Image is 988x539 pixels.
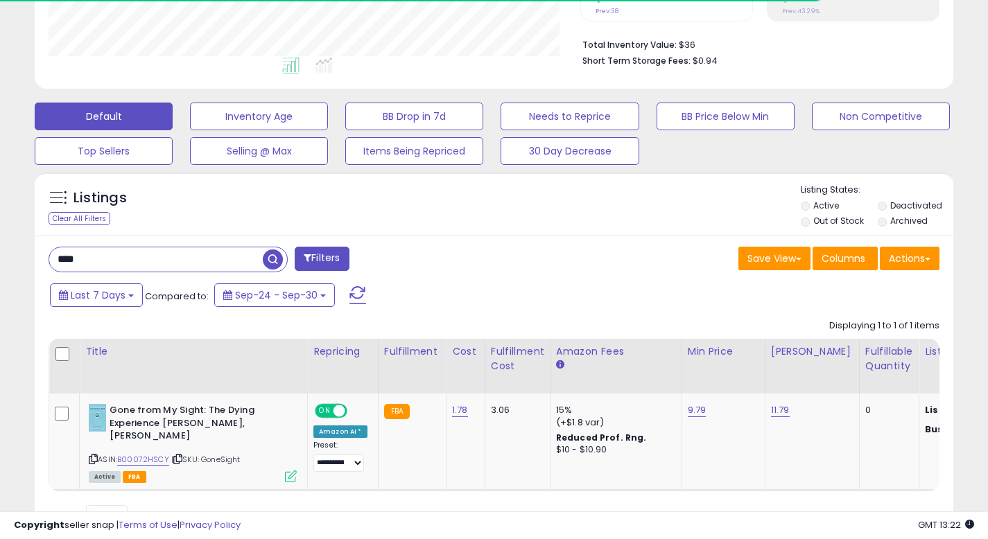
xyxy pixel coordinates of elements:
[313,425,367,438] div: Amazon AI *
[918,518,974,531] span: 2025-10-8 13:22 GMT
[190,137,328,165] button: Selling @ Max
[738,247,811,270] button: Save View
[771,344,853,359] div: [PERSON_NAME]
[190,103,328,130] button: Inventory Age
[316,405,333,417] span: ON
[180,518,241,531] a: Privacy Policy
[345,137,483,165] button: Items Being Repriced
[49,212,110,225] div: Clear All Filters
[235,288,318,302] span: Sep-24 - Sep-30
[89,404,106,432] img: 415+cf2HvtL._SL40_.jpg
[345,103,483,130] button: BB Drop in 7d
[556,359,564,371] small: Amazon Fees.
[85,344,302,359] div: Title
[89,471,121,483] span: All listings currently available for purchase on Amazon
[73,188,127,208] h5: Listings
[384,404,410,419] small: FBA
[35,103,173,130] button: Default
[556,444,671,456] div: $10 - $10.90
[688,403,707,417] a: 9.79
[865,344,913,373] div: Fulfillable Quantity
[556,416,671,429] div: (+$1.8 var)
[145,290,209,303] span: Compared to:
[657,103,795,130] button: BB Price Below Min
[925,403,988,416] b: Listed Price:
[501,103,639,130] button: Needs to Reprice
[801,184,953,197] p: Listing States:
[452,344,479,359] div: Cost
[452,403,468,417] a: 1.78
[693,54,718,67] span: $0.94
[813,247,878,270] button: Columns
[313,344,372,359] div: Repricing
[491,404,539,416] div: 3.06
[491,344,544,373] div: Fulfillment Cost
[782,7,820,15] small: Prev: 43.29%
[71,288,125,302] span: Last 7 Days
[59,510,159,523] span: Show: entries
[89,404,297,481] div: ASIN:
[313,441,367,472] div: Preset:
[50,283,143,307] button: Last 7 Days
[688,344,759,359] div: Min Price
[295,247,349,271] button: Filters
[110,404,278,446] b: Gone from My Sight: The Dying Experience [PERSON_NAME], [PERSON_NAME]
[813,200,839,211] label: Active
[813,215,864,227] label: Out of Stock
[345,405,367,417] span: OFF
[501,137,639,165] button: 30 Day Decrease
[123,471,146,483] span: FBA
[556,432,647,443] b: Reduced Prof. Rng.
[890,215,928,227] label: Archived
[14,518,64,531] strong: Copyright
[829,319,939,333] div: Displaying 1 to 1 of 1 items
[582,39,677,51] b: Total Inventory Value:
[596,7,618,15] small: Prev: 38
[880,247,939,270] button: Actions
[14,519,241,532] div: seller snap | |
[582,55,691,67] b: Short Term Storage Fees:
[384,344,440,359] div: Fulfillment
[214,283,335,307] button: Sep-24 - Sep-30
[117,454,169,466] a: B00072HSCY
[890,200,942,211] label: Deactivated
[865,404,908,416] div: 0
[556,344,676,359] div: Amazon Fees
[822,251,865,265] span: Columns
[582,35,929,52] li: $36
[812,103,950,130] button: Non Competitive
[171,454,241,465] span: | SKU: GoneSight
[771,403,790,417] a: 11.79
[35,137,173,165] button: Top Sellers
[556,404,671,416] div: 15%
[119,518,177,531] a: Terms of Use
